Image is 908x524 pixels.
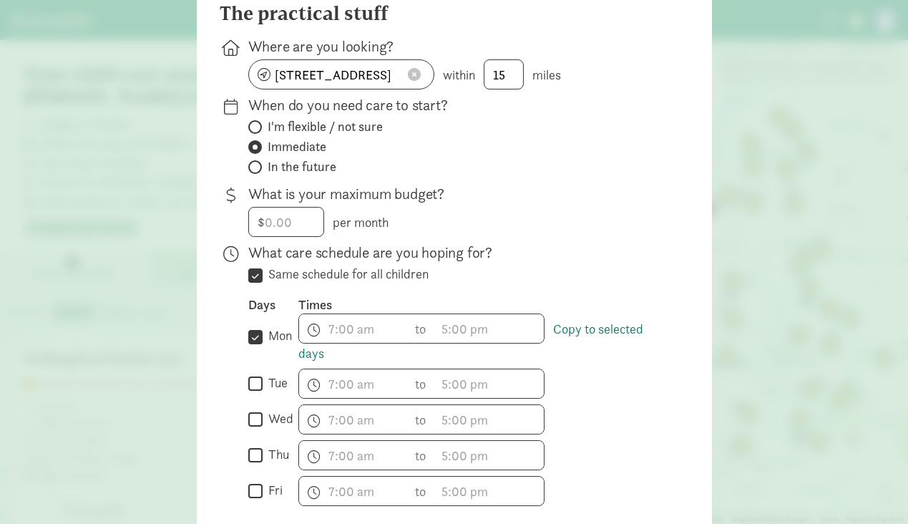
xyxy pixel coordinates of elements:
label: mon [263,327,292,344]
label: fri [263,482,283,499]
input: 0.00 [249,208,323,236]
p: What is your maximum budget? [248,184,666,204]
label: wed [263,410,293,427]
input: 5:00 pm [435,314,544,343]
input: 7:00 am [299,441,408,470]
span: to [415,482,428,501]
div: Days [248,296,298,314]
p: Where are you looking? [248,37,666,57]
span: per month [333,214,389,231]
div: Times [298,296,666,314]
span: to [415,446,428,465]
input: enter zipcode or address [249,60,434,89]
input: 5:00 pm [435,369,544,398]
span: miles [532,67,561,83]
h4: The practical stuff [220,2,388,25]
input: 7:00 am [299,477,408,505]
span: Immediate [268,138,326,155]
span: to [415,410,428,430]
input: 7:00 am [299,314,408,343]
input: 7:00 am [299,405,408,434]
label: tue [263,374,288,392]
span: to [415,374,428,394]
input: 7:00 am [299,369,408,398]
span: I'm flexible / not sure [268,118,383,135]
input: 5:00 pm [435,405,544,434]
span: within [443,67,475,83]
label: Same schedule for all children [263,266,429,283]
input: 5:00 pm [435,441,544,470]
span: to [415,319,428,339]
p: When do you need care to start? [248,95,666,115]
input: 5:00 pm [435,477,544,505]
label: thu [263,446,289,463]
p: What care schedule are you hoping for? [248,243,666,263]
span: In the future [268,158,336,175]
